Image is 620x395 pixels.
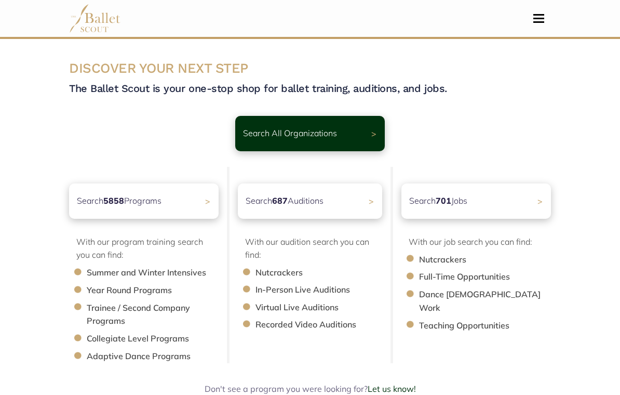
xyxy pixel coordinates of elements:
span: > [537,196,543,206]
li: Trainee / Second Company Programs [87,301,229,328]
li: Virtual Live Auditions [255,301,393,314]
li: Full-Time Opportunities [419,270,561,284]
p: Search Jobs [409,194,467,208]
a: Search5858Programs > [69,183,219,219]
li: Year Round Programs [87,284,229,297]
p: With our audition search you can find: [245,235,382,262]
b: 701 [436,195,451,206]
li: Dance [DEMOGRAPHIC_DATA] Work [419,288,561,314]
a: Let us know! [368,384,416,394]
p: Search Programs [77,194,161,208]
a: Search687Auditions> [238,183,382,219]
li: Nutcrackers [255,266,393,280]
b: 5858 [103,195,124,206]
h3: DISCOVER YOUR NEXT STEP [69,60,551,77]
b: 687 [272,195,288,206]
li: Summer and Winter Intensives [87,266,229,280]
span: > [369,196,374,206]
a: Search701Jobs > [401,183,551,219]
span: > [205,196,210,206]
li: Nutcrackers [419,253,561,267]
p: With our job search you can find: [409,235,551,249]
li: Collegiate Level Programs [87,332,229,346]
li: Recorded Video Auditions [255,318,393,332]
h4: The Ballet Scout is your one-stop shop for ballet training, auditions, and jobs. [69,82,551,95]
p: Search Auditions [246,194,324,208]
span: > [371,128,376,139]
li: Adaptive Dance Programs [87,350,229,363]
a: Search All Organizations > [235,116,385,151]
p: With our program training search you can find: [76,235,219,262]
li: In-Person Live Auditions [255,283,393,297]
p: Search All Organizations [243,127,337,140]
button: Toggle navigation [527,14,551,23]
li: Teaching Opportunities [419,319,561,333]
